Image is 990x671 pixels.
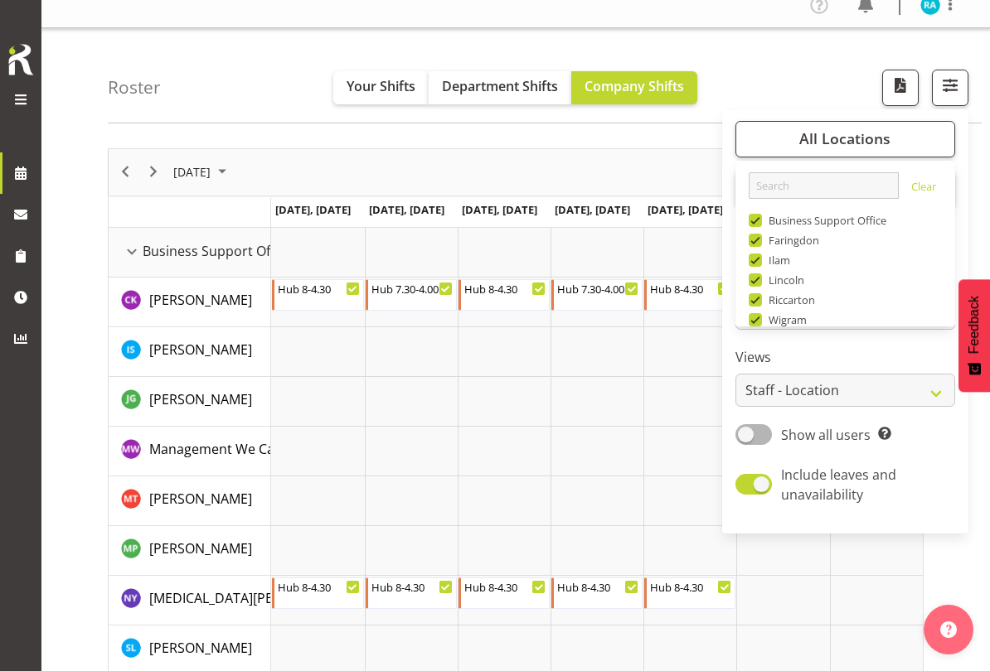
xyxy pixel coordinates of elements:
div: Nikita Yates"s event - Hub 8-4.30 Begin From Tuesday, October 14, 2025 at 8:00:00 AM GMT+13:00 En... [366,577,457,609]
span: [PERSON_NAME] [149,639,252,657]
td: Business Support Office resource [109,228,271,278]
span: All Locations [799,128,891,148]
td: Nikita Yates resource [109,576,271,625]
button: Next [143,162,165,182]
div: Chloe Kim"s event - Hub 7.30-4.00 Begin From Thursday, October 16, 2025 at 7:30:00 AM GMT+13:00 E... [551,279,643,311]
span: Ilam [762,253,791,267]
span: Faringdon [762,234,820,247]
div: Hub 8-4.30 [557,578,638,595]
div: Hub 8-4.30 [371,578,453,595]
span: [DATE], [DATE] [369,202,444,217]
input: Search [749,172,899,199]
span: Wigram [762,313,808,326]
a: [PERSON_NAME] [149,389,252,409]
span: [DATE], [DATE] [275,202,351,217]
button: Filter Shifts [932,70,968,106]
td: Michelle Thomas resource [109,476,271,526]
h4: Roster [108,78,161,97]
img: help-xxl-2.png [940,621,957,638]
span: Include leaves and unavailability [781,466,896,504]
div: Hub 8-4.30 [464,578,546,595]
td: Janine Grundler resource [109,377,271,427]
span: [PERSON_NAME] [149,539,252,558]
div: Nikita Yates"s event - Hub 8-4.30 Begin From Thursday, October 16, 2025 at 8:00:00 AM GMT+13:00 E... [551,577,643,609]
button: Your Shifts [333,71,429,104]
label: Views [735,347,955,367]
div: Hub 8-4.30 [650,578,731,595]
span: [DATE], [DATE] [462,202,537,217]
span: Business Support Office [143,241,293,261]
span: [PERSON_NAME] [149,340,252,359]
div: Nikita Yates"s event - Hub 8-4.30 Begin From Monday, October 13, 2025 at 8:00:00 AM GMT+13:00 End... [272,577,363,609]
a: [PERSON_NAME] [149,489,252,509]
span: [PERSON_NAME] [149,490,252,508]
button: All Locations [735,121,955,157]
td: Management We Care resource [109,427,271,476]
button: Department Shifts [429,71,571,104]
td: Isabel Simcox resource [109,327,271,377]
div: Chloe Kim"s event - Hub 7.30-4.00 Begin From Tuesday, October 14, 2025 at 7:30:00 AM GMT+13:00 En... [366,279,457,311]
img: Rosterit icon logo [4,41,37,78]
button: October 2025 [171,162,234,182]
a: [MEDICAL_DATA][PERSON_NAME] [149,588,356,608]
button: Download a PDF of the roster according to the set date range. [882,70,919,106]
span: Business Support Office [762,214,887,227]
button: Feedback - Show survey [958,279,990,392]
span: [PERSON_NAME] [149,291,252,309]
div: Hub 8-4.30 [278,578,359,595]
div: Hub 7.30-4.00 [557,280,638,297]
span: Riccarton [762,293,816,307]
span: Management We Care [149,440,288,458]
td: Millie Pumphrey resource [109,526,271,576]
button: Previous [114,162,137,182]
div: Chloe Kim"s event - Hub 8-4.30 Begin From Friday, October 17, 2025 at 8:00:00 AM GMT+13:00 Ends A... [644,279,735,311]
span: Your Shifts [347,77,415,95]
span: [DATE], [DATE] [555,202,630,217]
div: Nikita Yates"s event - Hub 8-4.30 Begin From Friday, October 17, 2025 at 8:00:00 AM GMT+13:00 End... [644,577,735,609]
div: Chloe Kim"s event - Hub 8-4.30 Begin From Wednesday, October 15, 2025 at 8:00:00 AM GMT+13:00 End... [459,279,550,311]
a: Clear [911,179,936,199]
span: Show all users [781,426,871,444]
div: Hub 8-4.30 [650,280,731,297]
a: [PERSON_NAME] [149,538,252,558]
a: [PERSON_NAME] [149,638,252,658]
div: Hub 8-4.30 [464,280,546,297]
button: Company Shifts [571,71,697,104]
span: Company Shifts [585,77,684,95]
div: previous period [111,149,139,196]
a: Management We Care [149,439,288,459]
td: Chloe Kim resource [109,278,271,327]
a: [PERSON_NAME] [149,340,252,360]
div: Chloe Kim"s event - Hub 8-4.30 Begin From Monday, October 13, 2025 at 8:00:00 AM GMT+13:00 Ends A... [272,279,363,311]
div: Hub 8-4.30 [278,280,359,297]
span: [DATE] [172,162,212,182]
a: [PERSON_NAME] [149,290,252,310]
div: October 2025 [167,149,236,196]
div: next period [139,149,167,196]
span: Lincoln [762,273,805,287]
span: Department Shifts [442,77,558,95]
span: [DATE], [DATE] [648,202,723,217]
div: Hub 7.30-4.00 [371,280,453,297]
div: Nikita Yates"s event - Hub 8-4.30 Begin From Wednesday, October 15, 2025 at 8:00:00 AM GMT+13:00 ... [459,577,550,609]
span: Feedback [967,296,982,354]
span: [MEDICAL_DATA][PERSON_NAME] [149,589,356,607]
